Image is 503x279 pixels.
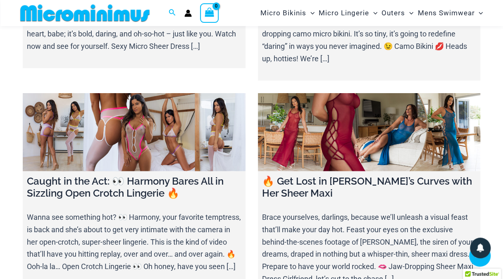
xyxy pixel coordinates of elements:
a: Search icon link [169,8,176,18]
span: Micro Lingerie [319,2,369,24]
a: OutersMenu ToggleMenu Toggle [379,2,415,24]
span: Menu Toggle [369,2,377,24]
a: View Shopping Cart, empty [200,3,219,22]
span: Menu Toggle [474,2,483,24]
span: Outers [381,2,405,24]
span: Mens Swimwear [417,2,474,24]
a: 🔥 Get Lost in Heather’s Curves with Her Sheer Maxi [258,93,481,171]
a: Caught in the Act: 👀 Harmony Bares All in Sizzling Open Crotch Lingerie 🔥 [23,93,246,171]
a: Mens SwimwearMenu ToggleMenu Toggle [415,2,485,24]
nav: Site Navigation [257,1,486,25]
p: Wanna see something hot? 👀 Harmony, your favorite temptress, is back and she’s about to get very ... [27,211,241,273]
a: Micro BikinisMenu ToggleMenu Toggle [258,2,317,24]
h4: Caught in the Act: 👀 Harmony Bares All in Sizzling Open Crotch Lingerie 🔥 [27,176,241,200]
a: Micro LingerieMenu ToggleMenu Toggle [317,2,379,24]
a: Account icon link [184,10,192,17]
img: MM SHOP LOGO FLAT [17,4,153,22]
h4: 🔥 Get Lost in [PERSON_NAME]’s Curves with Her Sheer Maxi [262,176,477,200]
span: Menu Toggle [405,2,413,24]
span: Micro Bikinis [260,2,306,24]
span: Menu Toggle [306,2,315,24]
